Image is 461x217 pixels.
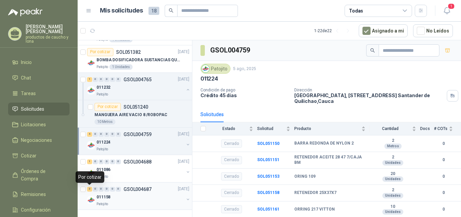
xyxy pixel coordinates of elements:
[349,7,363,15] div: Todas
[94,119,115,125] div: 10 Metros
[87,86,95,94] img: Company Logo
[99,132,104,137] div: 0
[257,157,279,162] a: SOL051151
[434,206,453,213] b: 0
[257,122,294,135] th: Solicitud
[169,8,173,13] span: search
[434,122,461,135] th: # COTs
[8,87,70,100] a: Tareas
[200,92,289,98] p: Crédito 45 días
[21,74,31,82] span: Chat
[21,105,44,113] span: Solicitudes
[110,132,115,137] div: 0
[441,5,453,17] button: 1
[97,57,181,63] p: BOMBA DOSIFICADORA SUSTANCIAS QUIMICAS
[370,204,416,210] b: 10
[124,105,148,109] p: SOL051240
[257,174,279,179] a: SOL051153
[382,160,403,166] div: Unidades
[359,24,408,37] button: Asignado a mi
[370,48,375,53] span: search
[87,77,92,82] div: 1
[8,71,70,84] a: Chat
[434,157,453,163] b: 0
[370,188,416,193] b: 2
[257,190,279,195] a: SOL051158
[116,50,141,55] p: SOL051382
[434,190,453,196] b: 0
[8,203,70,216] a: Configuración
[8,56,70,69] a: Inicio
[221,172,242,180] div: Cerrado
[21,206,51,214] span: Configuración
[294,126,360,131] span: Producto
[178,131,189,137] p: [DATE]
[370,155,416,160] b: 2
[104,132,109,137] div: 0
[99,187,104,192] div: 0
[116,77,121,82] div: 0
[413,24,453,37] button: No Leídos
[210,45,251,56] h3: GSOL004759
[200,64,231,74] div: Patojito
[8,188,70,201] a: Remisiones
[87,141,95,149] img: Company Logo
[178,49,189,55] p: [DATE]
[257,141,279,146] b: SOL051150
[221,205,242,213] div: Cerrado
[99,77,104,82] div: 0
[78,45,192,73] a: Por cotizarSOL051382[DATE] Company LogoBOMBA DOSIFICADORA SUSTANCIAS QUIMICASPatojito1 Unidades
[294,190,336,196] b: RETENEDOR 25X37X7
[21,121,46,128] span: Licitaciones
[109,64,133,70] div: 1 Unidades
[87,75,191,97] a: 1 0 0 0 0 0 GSOL004765[DATE] Company Logo011232Patojito
[21,136,52,144] span: Negociaciones
[87,196,95,204] img: Company Logo
[384,144,402,149] div: Metros
[87,159,92,164] div: 1
[8,165,70,185] a: Órdenes de Compra
[87,185,191,207] a: 3 0 0 0 0 0 GSOL004687[DATE] Company Logo011158Patojito
[8,103,70,115] a: Solicitudes
[93,77,98,82] div: 0
[26,35,70,43] p: productos de caucho y lona
[97,194,110,200] p: 011158
[178,158,189,165] p: [DATE]
[294,207,335,212] b: ORRING 217 VITTON
[87,158,191,179] a: 1 0 0 0 0 0 GSOL004688[DATE] Company Logo011086Patojito
[21,191,46,198] span: Remisiones
[370,122,420,135] th: Cantidad
[124,77,152,82] p: GSOL004765
[21,152,36,159] span: Cotizar
[314,25,353,36] div: 1 - 22 de 22
[87,187,92,192] div: 3
[21,59,32,66] span: Inicio
[370,138,416,144] b: 2
[382,176,403,182] div: Unidades
[221,189,242,197] div: Cerrado
[294,88,444,92] p: Dirección
[257,126,285,131] span: Solicitud
[178,186,189,192] p: [DATE]
[104,77,109,82] div: 0
[93,159,98,164] div: 0
[116,159,121,164] div: 0
[294,141,354,146] b: BARRA REDONDA DE NYLON 2
[97,139,110,146] p: 011224
[26,24,70,34] p: [PERSON_NAME] [PERSON_NAME]
[94,103,121,111] div: Por cotizar
[294,174,316,179] b: ORING 109
[221,156,242,164] div: Cerrado
[178,76,189,83] p: [DATE]
[87,48,113,56] div: Por cotizar
[97,64,108,70] p: Patojito
[97,201,108,207] p: Patojito
[257,207,279,212] b: SOL051161
[76,171,104,183] div: Por cotizar
[294,122,370,135] th: Producto
[370,126,411,131] span: Cantidad
[104,159,109,164] div: 0
[110,187,115,192] div: 0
